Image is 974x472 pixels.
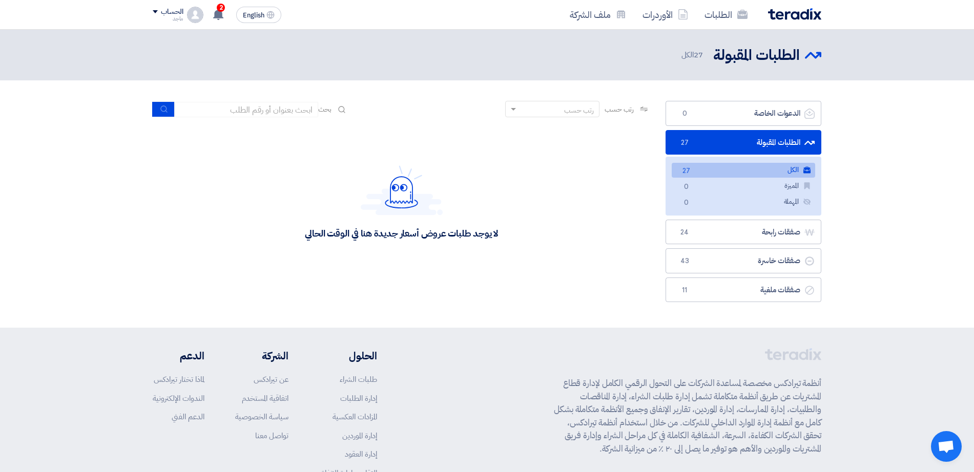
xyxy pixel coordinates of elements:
[235,411,288,422] a: سياسة الخصوصية
[562,3,634,27] a: ملف الشركة
[713,46,800,66] h2: الطلبات المقبولة
[680,166,692,177] span: 27
[318,104,331,115] span: بحث
[153,393,204,404] a: الندوات الإلكترونية
[305,227,498,239] div: لا يوجد طلبات عروض أسعار جديدة هنا في الوقت الحالي
[931,431,962,462] div: Open chat
[255,430,288,441] a: تواصل معنا
[345,448,377,460] a: إدارة العقود
[340,393,377,404] a: إدارة الطلبات
[187,7,203,23] img: profile_test.png
[153,348,204,363] li: الدعم
[361,165,443,215] img: Hello
[666,101,821,126] a: الدعوات الخاصة0
[254,374,288,385] a: عن تيرادكس
[681,49,705,61] span: الكل
[564,105,594,116] div: رتب حسب
[678,109,691,119] span: 0
[678,227,691,238] span: 24
[605,104,634,115] span: رتب حسب
[634,3,696,27] a: الأوردرات
[696,3,756,27] a: الطلبات
[154,374,204,385] a: لماذا تختار تيرادكس
[672,195,815,209] a: المهملة
[161,8,183,16] div: الحساب
[672,179,815,194] a: المميزة
[666,220,821,245] a: صفقات رابحة24
[172,411,204,422] a: الدعم الفني
[340,374,377,385] a: طلبات الشراء
[243,12,264,19] span: English
[678,138,691,148] span: 27
[680,198,692,208] span: 0
[678,256,691,266] span: 43
[319,348,377,363] li: الحلول
[153,16,183,22] div: ماجد
[666,130,821,155] a: الطلبات المقبولة27
[672,163,815,178] a: الكل
[175,102,318,117] input: ابحث بعنوان أو رقم الطلب
[235,348,288,363] li: الشركة
[666,248,821,273] a: صفقات خاسرة43
[342,430,377,441] a: إدارة الموردين
[768,8,821,20] img: Teradix logo
[678,285,691,295] span: 11
[694,49,703,60] span: 27
[217,4,225,12] span: 2
[666,277,821,303] a: صفقات ملغية11
[554,377,821,455] p: أنظمة تيرادكس مخصصة لمساعدة الشركات على التحول الرقمي الكامل لإدارة قطاع المشتريات عن طريق أنظمة ...
[242,393,288,404] a: اتفاقية المستخدم
[333,411,377,422] a: المزادات العكسية
[236,7,281,23] button: English
[680,182,692,192] span: 0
